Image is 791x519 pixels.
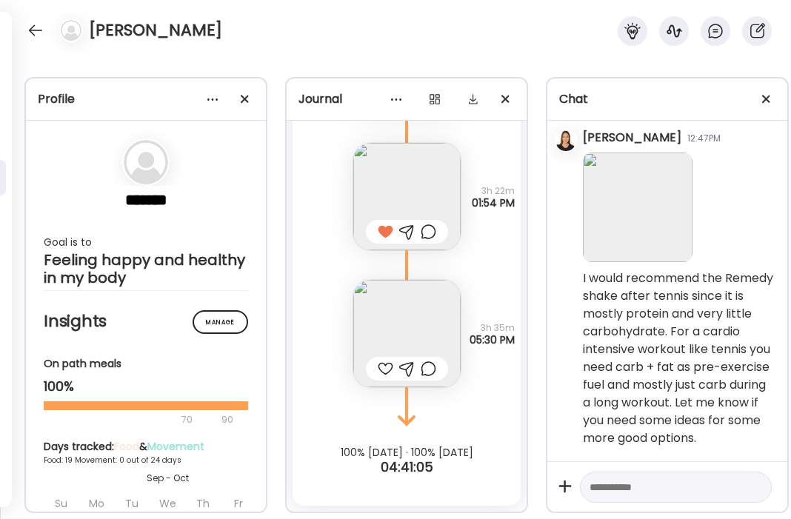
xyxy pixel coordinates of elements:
img: bg-avatar-default.svg [124,140,168,184]
div: Fr [222,491,255,516]
h4: [PERSON_NAME] [89,19,222,42]
div: 12:47PM [687,132,721,145]
div: 04:41:05 [287,458,527,476]
div: Sep - Oct [44,472,291,485]
div: 100% [44,378,248,395]
img: images%2FjMezFMSYwZcp5PauHSaZMapyIF03%2FAmb0g702PU7MlcsLZ6ZD%2FwgId3ZbE0fbM8UlbPYGm_240 [353,280,461,387]
img: avatars%2FQdTC4Ww4BLWxZchG7MOpRAAuEek1 [555,130,576,151]
div: Profile [38,90,254,108]
div: [PERSON_NAME] [583,129,681,147]
div: Th [187,491,219,516]
div: 90 [220,411,235,429]
span: 01:54 PM [472,197,515,209]
div: Sa [258,491,290,516]
h2: Insights [44,310,248,332]
div: We [151,491,184,516]
div: Feeling happy and healthy in my body [44,251,248,287]
div: Su [44,491,77,516]
span: 05:30 PM [470,334,515,346]
div: I would recommend the Remedy shake after tennis since it is mostly protein and very little carboh... [583,269,775,447]
div: On path meals [44,356,248,372]
div: Goal is to [44,233,248,251]
img: images%2FjMezFMSYwZcp5PauHSaZMapyIF03%2Fmaif10h9IX8OUeVCcVgh%2FbS5jPAazx8Ul80cngKNi_240 [583,153,692,262]
div: Food: 19 Movement: 0 out of 24 days [44,455,291,466]
img: bg-avatar-default.svg [61,20,81,41]
div: Manage [193,310,248,334]
img: images%2FjMezFMSYwZcp5PauHSaZMapyIF03%2FdPpGGFxfd8mZYFnQwLiK%2FI00Zdm93SdVEWn9FTHcu_240 [353,143,461,250]
div: Days tracked: & [44,439,291,455]
div: Tu [116,491,148,516]
span: 3h 22m [472,185,515,197]
div: 70 [44,411,217,429]
div: Journal [298,90,515,108]
div: 100% [DATE] · 100% [DATE] [287,446,527,458]
div: Mo [80,491,113,516]
div: Chat [559,90,775,108]
span: Movement [147,439,204,454]
span: Food [114,439,139,454]
span: 3h 35m [470,322,515,334]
